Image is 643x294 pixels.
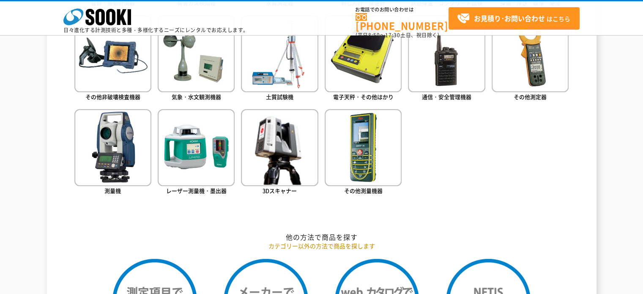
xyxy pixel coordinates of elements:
[158,109,235,186] img: レーザー測量機・墨出器
[368,31,380,39] span: 8:50
[356,7,449,12] span: お電話でのお問い合わせは
[344,187,383,195] span: その他測量機器
[158,15,235,92] img: 気象・水文観測機器
[74,109,151,186] img: 測量機
[514,93,547,101] span: その他測定器
[408,15,485,103] a: 通信・安全管理機器
[492,15,569,103] a: その他測定器
[241,15,318,103] a: 土質試験機
[325,15,402,103] a: 電子天秤・その他はかり
[85,93,140,101] span: その他非破壊検査機器
[74,15,151,92] img: その他非破壊検査機器
[449,7,580,30] a: お見積り･お問い合わせはこちら
[474,13,545,23] strong: お見積り･お問い合わせ
[172,93,221,101] span: 気象・水文観測機器
[74,109,151,197] a: 測量機
[263,187,297,195] span: 3Dスキャナー
[63,27,249,33] p: 日々進化する計測技術と多種・多様化するニーズにレンタルでお応えします。
[457,12,570,25] span: はこちら
[408,15,485,92] img: 通信・安全管理機器
[356,31,439,39] span: (平日 ～ 土日、祝日除く)
[422,93,471,101] span: 通信・安全管理機器
[158,15,235,103] a: 気象・水文観測機器
[158,109,235,197] a: レーザー測量機・墨出器
[333,93,394,101] span: 電子天秤・その他はかり
[74,233,569,242] h2: 他の方法で商品を探す
[241,109,318,197] a: 3Dスキャナー
[325,109,402,186] img: その他測量機器
[74,15,151,103] a: その他非破壊検査機器
[266,93,293,101] span: 土質試験機
[241,15,318,92] img: 土質試験機
[492,15,569,92] img: その他測定器
[385,31,400,39] span: 17:30
[356,13,449,30] a: [PHONE_NUMBER]
[104,187,121,195] span: 測量機
[74,242,569,250] p: カテゴリー以外の方法で商品を探します
[166,187,227,195] span: レーザー測量機・墨出器
[325,15,402,92] img: 電子天秤・その他はかり
[241,109,318,186] img: 3Dスキャナー
[325,109,402,197] a: その他測量機器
